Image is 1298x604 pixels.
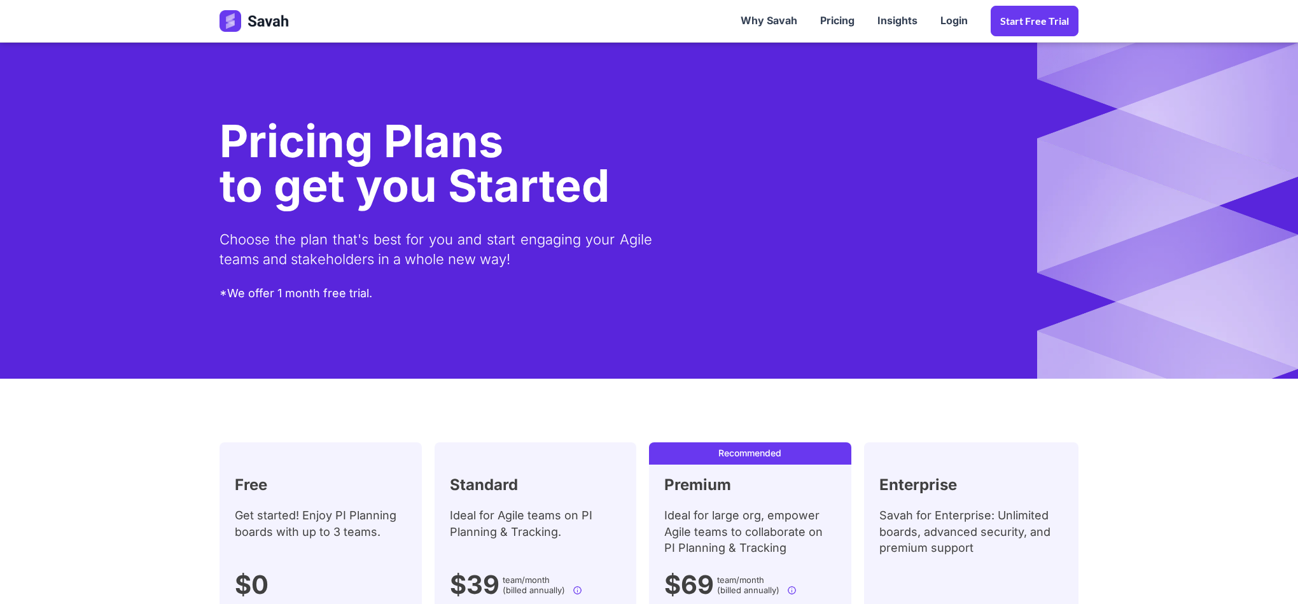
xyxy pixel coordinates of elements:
div: Get started! Enjoy PI Planning boards with up to 3 teams. [235,507,407,565]
div: Savah for Enterprise: Unlimited boards, advanced security, and premium support [879,507,1064,565]
a: Why Savah [729,1,809,41]
div: Ideal for Agile teams on PI Planning & Tracking. [450,507,622,565]
img: info [573,586,582,595]
div: Recommended [653,446,848,460]
a: Login [929,1,979,41]
h2: Standard [450,473,518,497]
div: Choose the plan that's best for you and start engaging your Agile teams and stakeholders in a who... [220,214,652,284]
a: Pricing [809,1,866,41]
div: Ideal for large org, empower Agile teams to collaborate on PI Planning & Tracking [664,507,836,565]
div: Pricing Plans [220,113,610,170]
span: team/month [717,573,764,587]
a: Start Free trial [991,6,1078,36]
h2: Free [235,473,267,497]
div: *We offer 1 month free trial. [220,284,372,303]
span: to get you Started [220,158,610,213]
label: (billed annually) [717,584,779,597]
a: Insights [866,1,929,41]
span: team/month [503,573,550,587]
h2: Premium [664,473,731,497]
h2: Enterprise [879,473,957,497]
label: (billed annually) [503,584,565,597]
img: info [787,586,797,595]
